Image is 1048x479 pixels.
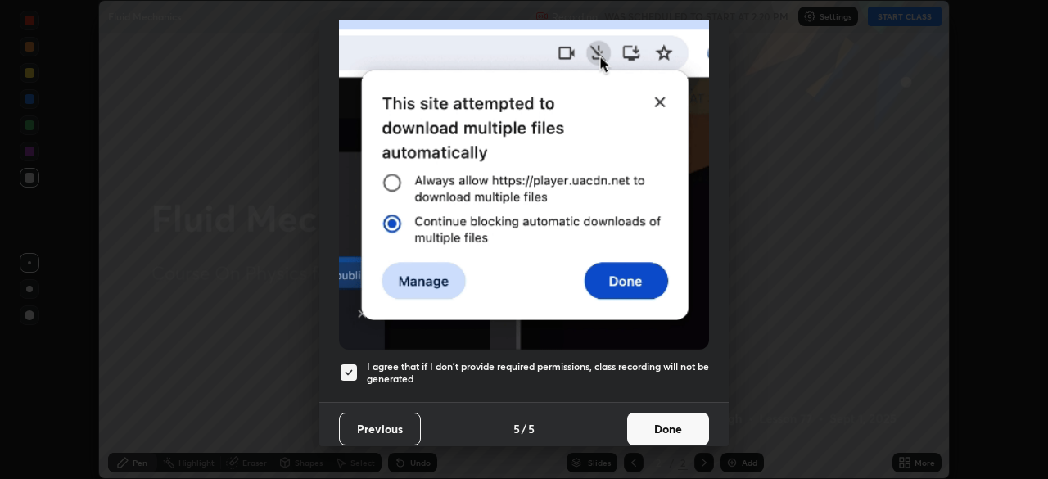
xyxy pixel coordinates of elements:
button: Previous [339,413,421,445]
button: Done [627,413,709,445]
h5: I agree that if I don't provide required permissions, class recording will not be generated [367,360,709,386]
h4: / [522,420,526,437]
h4: 5 [513,420,520,437]
h4: 5 [528,420,535,437]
